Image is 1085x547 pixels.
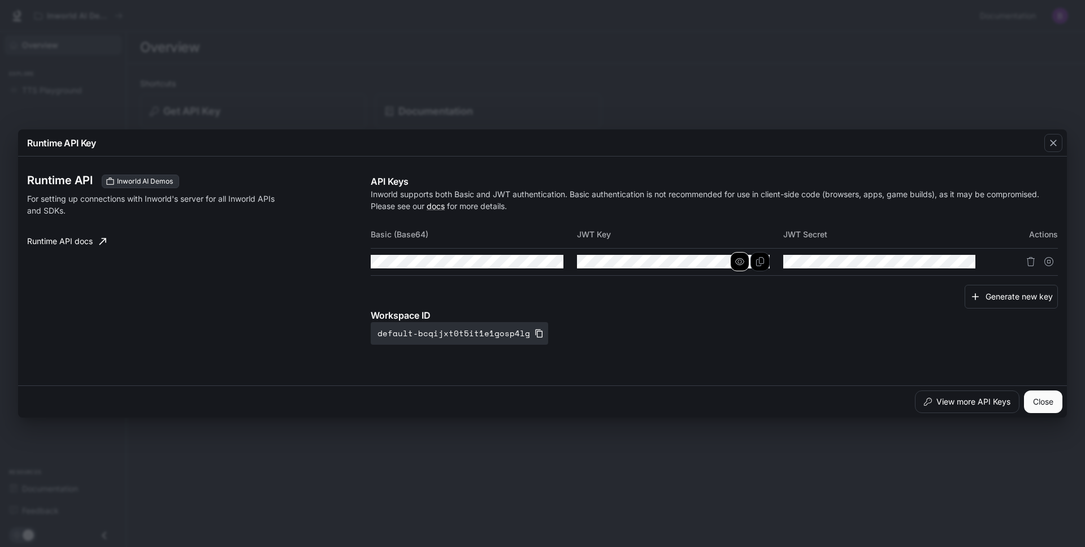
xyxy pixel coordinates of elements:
[371,309,1058,322] p: Workspace ID
[915,390,1019,413] button: View more API Keys
[27,175,93,186] h3: Runtime API
[371,175,1058,188] p: API Keys
[427,201,445,211] a: docs
[112,176,177,186] span: Inworld AI Demos
[27,193,278,216] p: For setting up connections with Inworld's server for all Inworld APIs and SDKs.
[371,221,577,248] th: Basic (Base64)
[23,230,111,253] a: Runtime API docs
[371,322,548,345] button: default-bcqijxt0t5it1e1gosp4lg
[783,221,989,248] th: JWT Secret
[102,175,179,188] div: These keys will apply to your current workspace only
[1024,390,1062,413] button: Close
[989,221,1058,248] th: Actions
[371,188,1058,212] p: Inworld supports both Basic and JWT authentication. Basic authentication is not recommended for u...
[27,136,96,150] p: Runtime API Key
[1022,253,1040,271] button: Delete API key
[965,285,1058,309] button: Generate new key
[750,252,770,271] button: Copy Key
[1040,253,1058,271] button: Suspend API key
[577,221,783,248] th: JWT Key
